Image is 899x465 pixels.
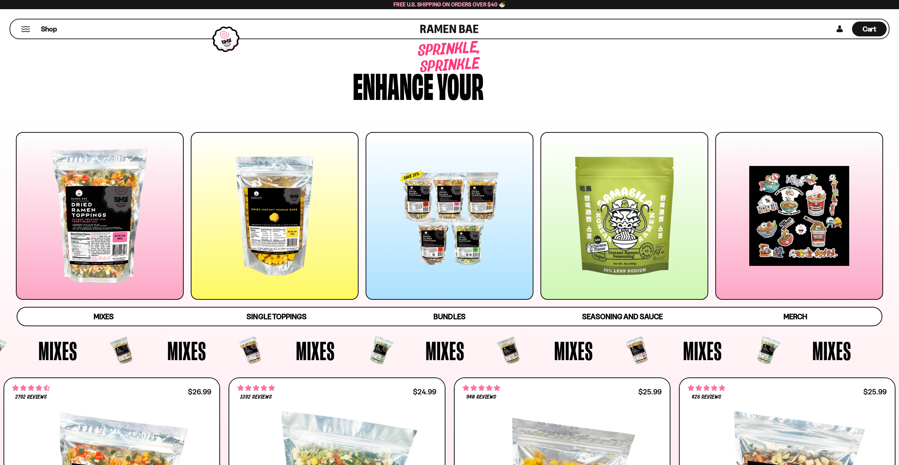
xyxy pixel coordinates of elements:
span: 2792 reviews [15,394,47,400]
span: Mixes [683,338,722,364]
button: Mobile Menu Trigger [21,26,30,32]
span: Mixes [94,312,114,321]
div: $25.99 [638,388,662,395]
span: Free U.S. Shipping on Orders over $40 🍜 [394,1,505,8]
span: Bundles [433,312,465,321]
span: Mixes [39,338,77,364]
span: Mixes [426,338,465,364]
span: Shop [41,24,57,34]
span: Mixes [812,338,851,364]
a: Cart [852,19,887,38]
a: Merch [709,308,882,326]
a: Seasoning and Sauce [536,308,709,326]
span: Mixes [167,338,206,364]
div: your [437,68,484,101]
span: 426 reviews [692,394,721,400]
span: 4.76 stars [237,383,275,393]
span: 4.76 stars [688,383,725,393]
div: Enhance [353,68,433,101]
div: $25.99 [863,388,887,395]
a: Bundles [363,308,536,326]
span: 940 reviews [466,394,496,400]
div: $26.99 [188,388,211,395]
a: Mixes [17,308,190,326]
span: 4.75 stars [463,383,500,393]
span: Seasoning and Sauce [582,312,662,321]
span: 1392 reviews [240,394,272,400]
span: Single Toppings [247,312,306,321]
span: Cart [863,25,876,33]
a: Shop [41,22,57,36]
a: Single Toppings [190,308,363,326]
span: Mixes [296,338,335,364]
div: $24.99 [413,388,436,395]
span: Merch [783,312,807,321]
span: 4.68 stars [12,383,50,393]
span: Mixes [554,338,593,364]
